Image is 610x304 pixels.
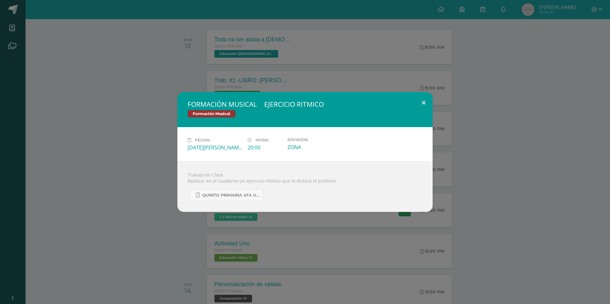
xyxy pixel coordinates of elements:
div: [DATE][PERSON_NAME] [188,144,242,151]
h2: FORMACIÓN MUSICAL  EJERCICIO RITMICO [188,100,422,109]
div: Trabajo en Clase Realizar en el cuaderno un ejercicio rítmico que le dictará el profesor. [177,161,433,212]
div: ZONA [287,144,342,151]
span: Fecha: [195,138,211,142]
span: Hora: [256,138,269,142]
button: Close (Esc) [414,92,433,114]
span: Formación Musical [188,110,235,118]
a: QUINTO PRIMARIA 4TA UNIDAD.pdf [189,189,263,201]
span: QUINTO PRIMARIA 4TA UNIDAD.pdf [202,193,260,198]
label: División: [287,137,342,142]
div: 20:00 [248,144,282,151]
